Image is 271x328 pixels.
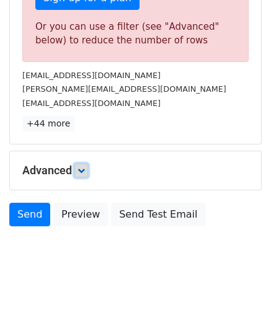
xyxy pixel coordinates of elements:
h5: Advanced [22,164,249,177]
a: +44 more [22,116,74,131]
a: Preview [53,203,108,226]
small: [EMAIL_ADDRESS][DOMAIN_NAME] [22,71,161,80]
small: [EMAIL_ADDRESS][DOMAIN_NAME] [22,99,161,108]
small: [PERSON_NAME][EMAIL_ADDRESS][DOMAIN_NAME] [22,84,226,94]
div: Or you can use a filter (see "Advanced" below) to reduce the number of rows [35,20,236,48]
a: Send [9,203,50,226]
iframe: Chat Widget [209,268,271,328]
a: Send Test Email [111,203,205,226]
